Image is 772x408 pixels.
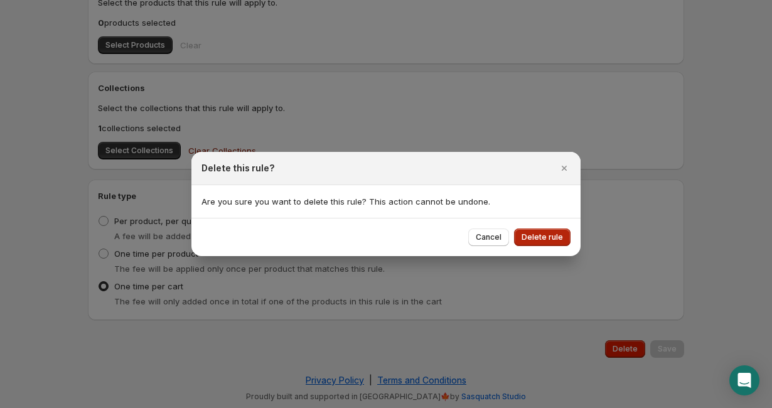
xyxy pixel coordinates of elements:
button: Delete rule [514,228,571,246]
p: Are you sure you want to delete this rule? This action cannot be undone. [201,195,571,208]
span: Cancel [476,232,501,242]
button: Close [555,159,573,177]
span: Delete rule [522,232,563,242]
button: Cancel [468,228,509,246]
h2: Delete this rule? [201,162,275,174]
div: Open Intercom Messenger [729,365,759,395]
